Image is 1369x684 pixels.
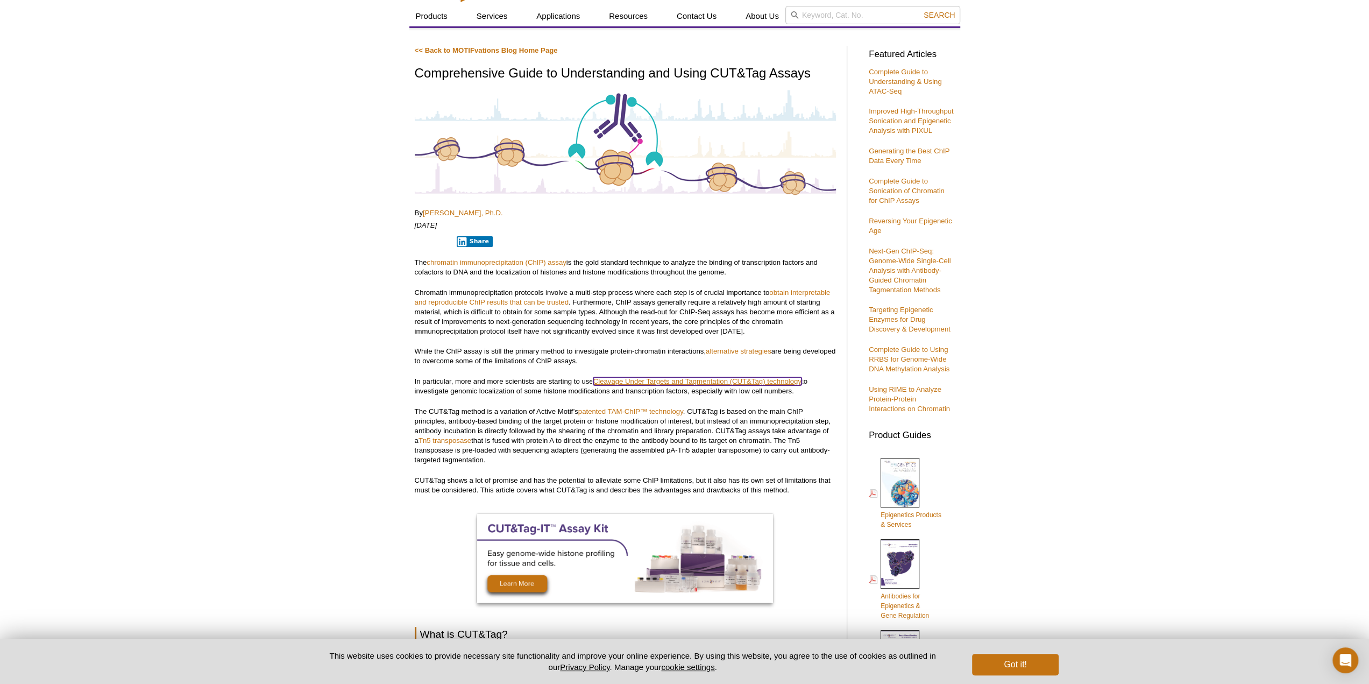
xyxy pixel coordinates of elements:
a: << Back to MOTIFvations Blog Home Page [415,46,558,54]
a: [PERSON_NAME], Ph.D. [423,209,503,217]
p: While the ChIP assay is still the primary method to investigate protein-chromatin interactions, a... [415,347,836,366]
a: Reversing Your Epigenetic Age [869,217,952,235]
a: Complete Guide to Using RRBS for Genome-Wide DNA Methylation Analysis [869,345,949,373]
a: Using RIME to Analyze Protein-Protein Interactions on Chromatin [869,385,950,413]
p: By [415,208,836,218]
a: alternative strategies [706,347,771,355]
p: This website uses cookies to provide necessary site functionality and improve your online experie... [311,650,955,673]
img: Antibody-Based Tagmentation Notes [415,88,836,196]
span: Antibodies for Epigenetics & Gene Regulation [881,593,929,619]
button: Got it! [972,654,1058,675]
a: chromatin immunoprecipitation (ChIP) assay [427,258,566,266]
a: Complete Guide to Sonication of Chromatin for ChIP Assays [869,177,945,205]
img: Optimized CUT&Tag-IT Assay Kit [477,514,773,603]
a: Improved High-Throughput Sonication and Epigenetic Analysis with PIXUL [869,107,954,135]
p: The is the gold standard technique to analyze the binding of transcription factors and cofactors ... [415,258,836,277]
a: Tn5 transposase [418,436,471,445]
iframe: X Post Button [415,236,450,246]
input: Keyword, Cat. No. [785,6,960,24]
a: Generating the Best ChIP Data Every Time [869,147,949,165]
a: patented TAM-ChIP™ technology [578,407,683,415]
h3: Featured Articles [869,50,955,59]
a: Services [470,6,514,26]
a: Contact Us [670,6,723,26]
img: Abs_epi_2015_cover_web_70x200 [881,539,919,589]
a: Privacy Policy [560,662,609,672]
button: Search [920,10,958,20]
em: [DATE] [415,221,437,229]
a: Next-Gen ChIP-Seq: Genome-Wide Single-Cell Analysis with Antibody-Guided Chromatin Tagmentation M... [869,247,951,294]
a: Resources [602,6,654,26]
a: Applications [530,6,586,26]
a: About Us [739,6,785,26]
h2: What is CUT&Tag? [415,627,836,641]
img: Rec_prots_140604_cover_web_70x200 [881,630,919,680]
span: Search [924,11,955,19]
a: obtain interpretable and reproducible ChIP results that can be trusted [415,288,831,306]
button: cookie settings [661,662,714,672]
a: Cleavage Under Targets and Tagmentation (CUT&Tag) technology [593,377,801,385]
a: Epigenetics Products& Services [869,457,941,531]
a: Targeting Epigenetic Enzymes for Drug Discovery & Development [869,306,951,333]
p: In particular, more and more scientists are starting to use to investigate genomic localization o... [415,377,836,396]
p: The CUT&Tag method is a variation of Active Motif’s . CUT&Tag is based on the main ChIP principle... [415,407,836,465]
div: Open Intercom Messenger [1332,647,1358,673]
span: Epigenetics Products & Services [881,511,941,528]
p: CUT&Tag shows a lot of promise and has the potential to alleviate some ChIP limitations, but it a... [415,476,836,495]
a: Products [409,6,454,26]
a: Complete Guide to Understanding & Using ATAC-Seq [869,68,942,95]
a: Antibodies forEpigenetics &Gene Regulation [869,538,929,622]
p: Chromatin immunoprecipitation protocols involve a multi-step process where each step is of crucia... [415,288,836,336]
h1: Comprehensive Guide to Understanding and Using CUT&Tag Assays [415,66,836,82]
button: Share [457,236,493,247]
img: Epi_brochure_140604_cover_web_70x200 [881,458,919,507]
h3: Product Guides [869,425,955,440]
